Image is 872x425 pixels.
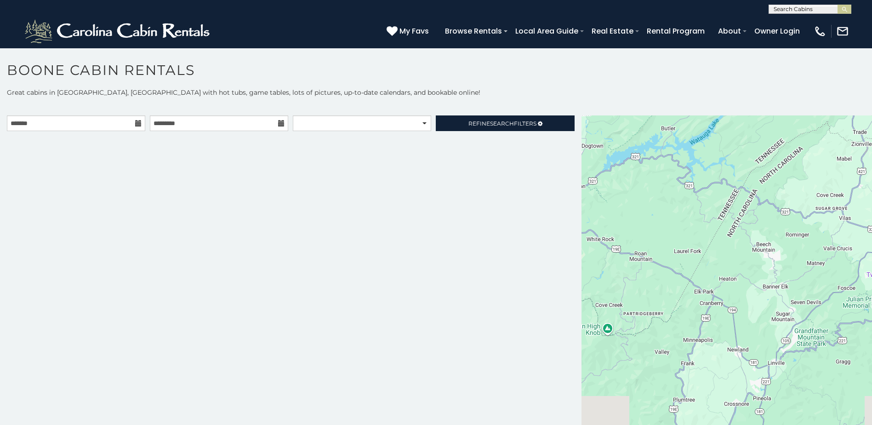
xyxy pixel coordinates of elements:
a: Browse Rentals [440,23,507,39]
a: Local Area Guide [511,23,583,39]
img: mail-regular-white.png [836,25,849,38]
a: Rental Program [642,23,709,39]
a: RefineSearchFilters [436,115,574,131]
span: Search [490,120,514,127]
span: Refine Filters [468,120,536,127]
img: phone-regular-white.png [814,25,826,38]
span: My Favs [399,25,429,37]
img: White-1-2.png [23,17,214,45]
a: About [713,23,746,39]
a: Real Estate [587,23,638,39]
a: My Favs [387,25,431,37]
a: Owner Login [750,23,804,39]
